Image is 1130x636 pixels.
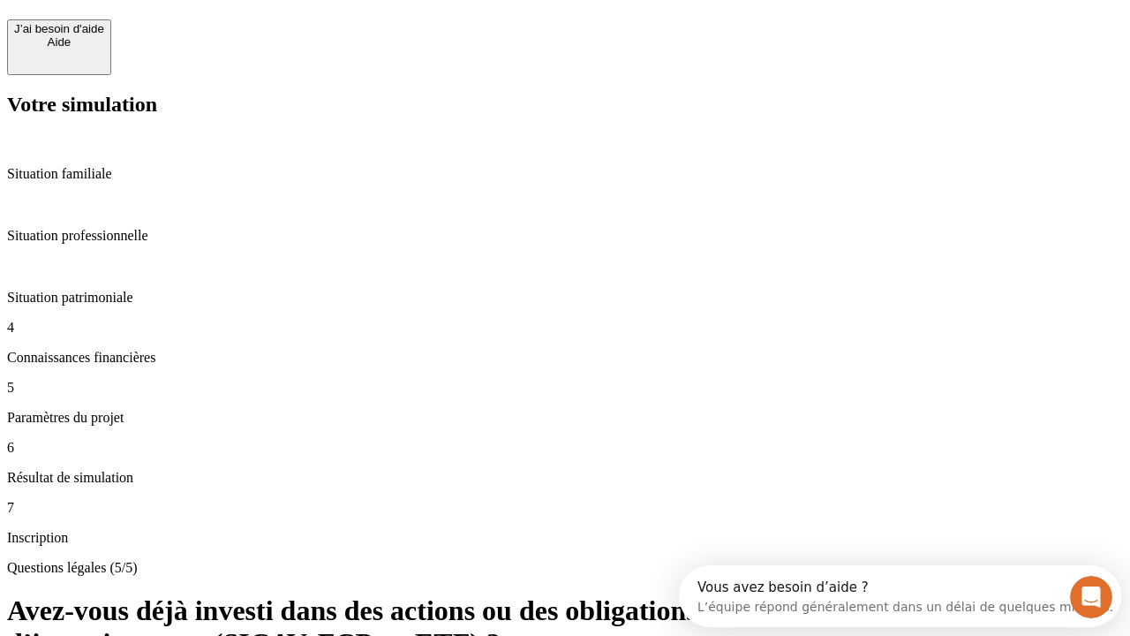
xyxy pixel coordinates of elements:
[7,290,1123,306] p: Situation patrimoniale
[14,22,104,35] div: J’ai besoin d'aide
[1070,576,1112,618] iframe: Intercom live chat
[7,380,1123,396] p: 5
[7,410,1123,426] p: Paramètres du projet
[7,93,1123,117] h2: Votre simulation
[7,470,1123,486] p: Résultat de simulation
[7,320,1123,336] p: 4
[7,500,1123,516] p: 7
[7,166,1123,182] p: Situation familiale
[679,565,1121,627] iframe: Intercom live chat discovery launcher
[7,7,486,56] div: Ouvrir le Messenger Intercom
[7,560,1123,576] p: Questions légales (5/5)
[19,29,434,48] div: L’équipe répond généralement dans un délai de quelques minutes.
[19,15,434,29] div: Vous avez besoin d’aide ?
[7,350,1123,366] p: Connaissances financières
[7,530,1123,546] p: Inscription
[7,19,111,75] button: J’ai besoin d'aideAide
[7,228,1123,244] p: Situation professionnelle
[14,35,104,49] div: Aide
[7,440,1123,456] p: 6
